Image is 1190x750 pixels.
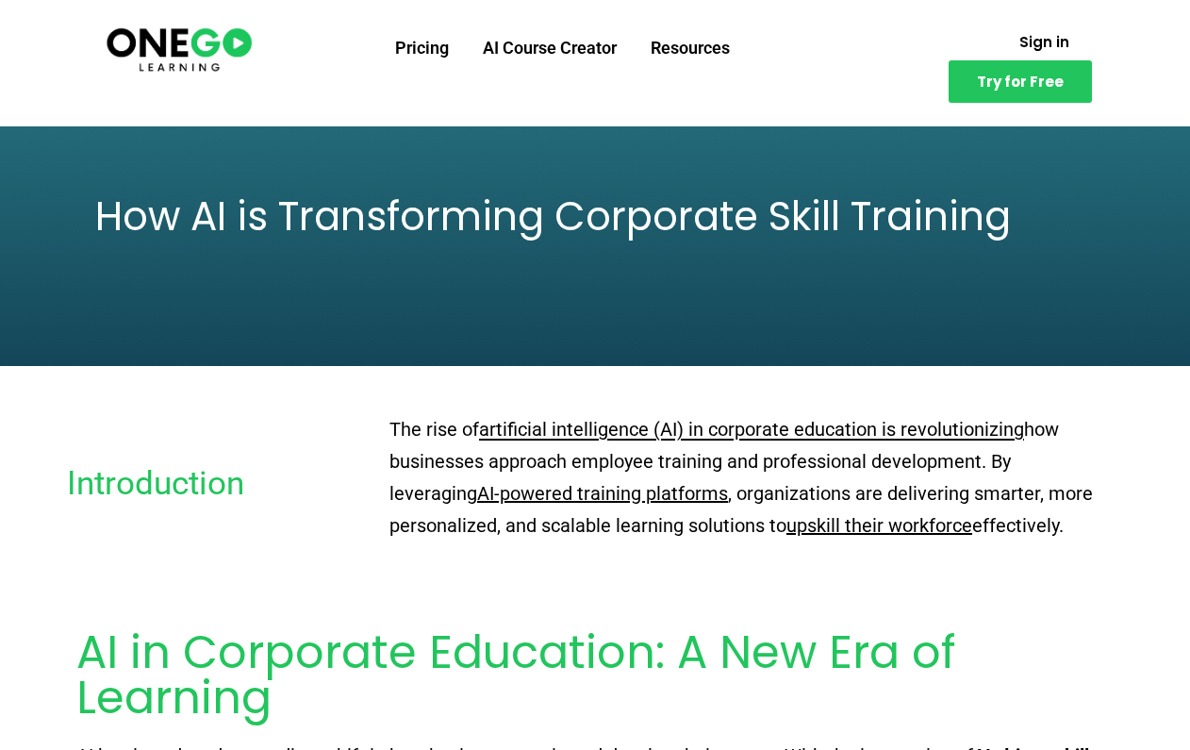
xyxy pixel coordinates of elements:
[1019,35,1069,49] span: Sign in
[479,418,1024,441] a: artificial intelligence (AI) in corporate education is revolutionizing
[786,514,972,537] a: upskill their workforce
[466,24,634,73] a: AI Course Creator
[389,418,1093,537] span: The rise of how businesses approach employee training and professional development. By leveraging...
[477,482,728,505] a: AI-powered training platforms
[67,467,371,500] h2: Introduction
[977,75,1064,89] span: Try for Free
[949,60,1092,103] a: Try for Free
[997,24,1092,60] a: Sign in
[95,197,1095,237] h1: How AI is Transforming Corporate Skill Training
[76,630,1114,721] h2: AI in Corporate Education: A New Era of Learning
[378,24,466,73] a: Pricing
[634,24,747,73] a: Resources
